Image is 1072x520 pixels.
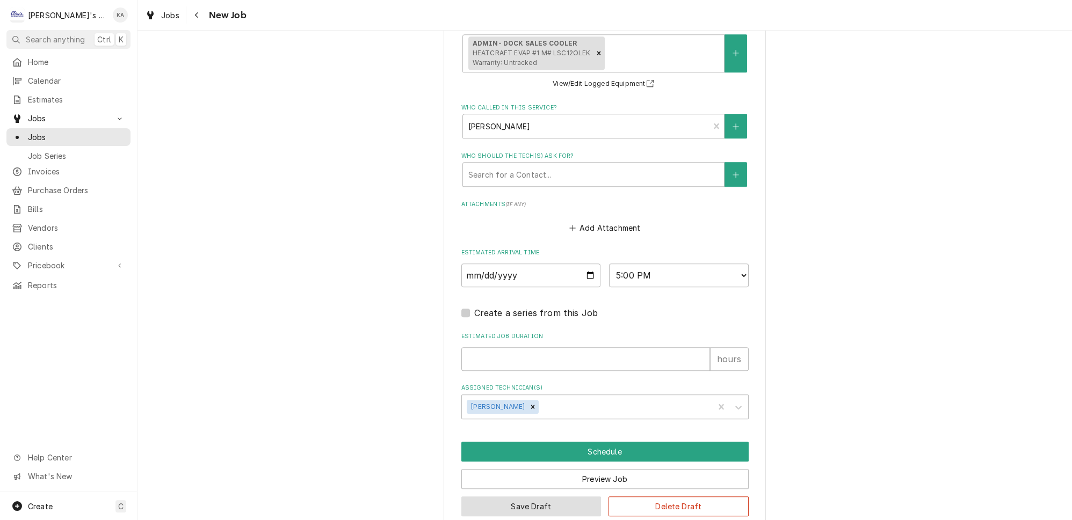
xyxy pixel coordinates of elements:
label: Create a series from this Job [474,306,598,319]
strong: ADMIN- DOCK SALES COOLER [473,39,577,47]
div: [PERSON_NAME]'s Refrigeration [28,10,107,21]
span: Reports [28,280,125,291]
div: Button Group Row [461,442,749,462]
button: Search anythingCtrlK [6,30,131,49]
span: Calendar [28,75,125,86]
label: Who should the tech(s) ask for? [461,152,749,160]
span: Jobs [28,113,109,124]
div: Equipment [461,24,749,90]
div: Estimated Arrival Time [461,248,749,287]
span: Create [28,502,53,511]
svg: Create New Contact [733,123,739,130]
a: Jobs [6,128,131,146]
div: Who called in this service? [461,104,749,138]
div: Assigned Technician(s) [461,384,749,419]
a: Jobs [141,6,184,24]
div: Korey Austin's Avatar [113,8,128,23]
div: hours [710,347,749,371]
div: Button Group Row [461,462,749,489]
span: Job Series [28,150,125,162]
a: Go to Pricebook [6,257,131,274]
a: Purchase Orders [6,181,131,199]
div: Estimated Job Duration [461,332,749,370]
svg: Create New Equipment [733,49,739,57]
label: Attachments [461,200,749,209]
button: Delete Draft [609,496,749,516]
svg: Create New Contact [733,171,739,179]
a: Go to Jobs [6,109,131,127]
a: Reports [6,276,131,294]
span: Vendors [28,222,125,233]
button: Preview Job [461,469,749,489]
span: C [118,501,124,512]
span: Clients [28,241,125,252]
button: Create New Contact [725,114,747,138]
a: Clients [6,238,131,255]
div: Button Group [461,442,749,516]
div: Who should the tech(s) ask for? [461,152,749,187]
div: Button Group Row [461,489,749,516]
span: Invoices [28,166,125,177]
button: Navigate back [189,6,206,24]
a: Go to What's New [6,467,131,485]
a: Estimates [6,91,131,108]
label: Assigned Technician(s) [461,384,749,392]
span: Purchase Orders [28,185,125,196]
button: Add Attachment [567,221,642,236]
span: Pricebook [28,260,109,271]
span: K [119,34,124,45]
button: Save Draft [461,496,602,516]
button: Create New Contact [725,162,747,187]
span: Ctrl [97,34,111,45]
div: KA [113,8,128,23]
div: [PERSON_NAME] [467,400,527,414]
div: Remove Steven Cramer [527,400,539,414]
a: Bills [6,200,131,218]
label: Estimated Job Duration [461,332,749,341]
span: Jobs [161,10,179,21]
label: Estimated Arrival Time [461,248,749,257]
span: Bills [28,203,125,215]
a: Home [6,53,131,71]
a: Job Series [6,147,131,165]
span: What's New [28,471,124,482]
input: Date [461,263,601,287]
button: Schedule [461,442,749,462]
span: Home [28,56,125,68]
a: Calendar [6,72,131,90]
select: Time Select [609,263,749,287]
span: Search anything [26,34,85,45]
label: Who called in this service? [461,104,749,112]
button: Create New Equipment [725,34,747,72]
a: Vendors [6,219,131,237]
span: Help Center [28,452,124,463]
div: Attachments [461,200,749,236]
span: ( if any ) [505,201,526,207]
a: Invoices [6,163,131,180]
a: Go to Help Center [6,449,131,466]
span: HEATCRAFT EVAP #1 M# LSC12OLEK Warranty: Untracked [473,49,591,67]
div: Clay's Refrigeration's Avatar [10,8,25,23]
div: Remove [object Object] [593,36,605,70]
span: Estimates [28,94,125,105]
span: New Job [206,8,247,23]
span: Jobs [28,131,125,143]
div: C [10,8,25,23]
button: View/Edit Logged Equipment [551,77,658,91]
